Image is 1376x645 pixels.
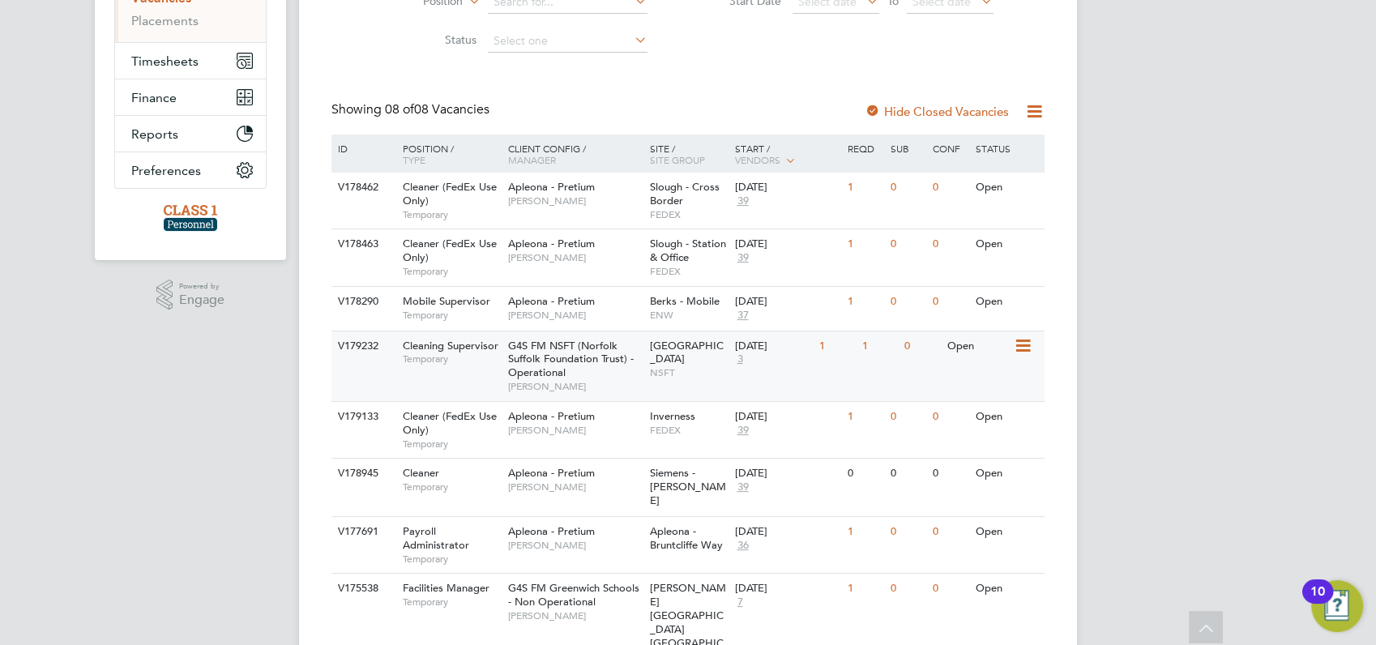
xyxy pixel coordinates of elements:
[650,294,720,308] span: Berks - Mobile
[334,517,391,547] div: V177691
[734,194,750,208] span: 39
[844,402,886,432] div: 1
[650,309,727,322] span: ENW
[508,153,556,166] span: Manager
[734,424,750,438] span: 39
[734,295,840,309] div: [DATE]
[334,402,391,432] div: V179133
[734,539,750,553] span: 36
[929,574,971,604] div: 0
[131,90,177,105] span: Finance
[972,135,1042,162] div: Status
[508,194,642,207] span: [PERSON_NAME]
[403,581,489,595] span: Facilities Manager
[650,208,727,221] span: FEDEX
[650,265,727,278] span: FEDEX
[114,205,267,231] a: Go to home page
[179,293,224,307] span: Engage
[844,229,886,259] div: 1
[929,173,971,203] div: 0
[115,152,266,188] button: Preferences
[403,208,500,221] span: Temporary
[403,180,497,207] span: Cleaner (FedEx Use Only)
[734,153,780,166] span: Vendors
[929,517,971,547] div: 0
[334,135,391,162] div: ID
[403,237,497,264] span: Cleaner (FedEx Use Only)
[650,339,724,366] span: [GEOGRAPHIC_DATA]
[734,596,745,609] span: 7
[334,459,391,489] div: V178945
[929,229,971,259] div: 0
[164,205,218,231] img: class1personnel-logo-retina.png
[650,237,726,264] span: Slough - Station & Office
[887,135,929,162] div: Sub
[508,180,595,194] span: Apleona - Pretium
[844,574,886,604] div: 1
[929,287,971,317] div: 0
[385,101,489,117] span: 08 Vacancies
[131,126,178,142] span: Reports
[887,517,929,547] div: 0
[508,524,595,538] span: Apleona - Pretium
[844,517,886,547] div: 1
[943,331,1014,361] div: Open
[972,229,1042,259] div: Open
[844,459,886,489] div: 0
[844,135,886,162] div: Reqd
[508,424,642,437] span: [PERSON_NAME]
[734,309,750,322] span: 37
[131,53,199,69] span: Timesheets
[508,380,642,393] span: [PERSON_NAME]
[403,339,498,352] span: Cleaning Supervisor
[972,173,1042,203] div: Open
[734,352,745,366] span: 3
[504,135,646,173] div: Client Config /
[385,101,414,117] span: 08 of
[650,366,727,379] span: NSFT
[929,459,971,489] div: 0
[131,13,199,28] a: Placements
[115,79,266,115] button: Finance
[734,340,811,353] div: [DATE]
[131,163,201,178] span: Preferences
[815,331,857,361] div: 1
[646,135,731,173] div: Site /
[331,101,493,118] div: Showing
[391,135,504,173] div: Position /
[1310,592,1325,613] div: 10
[508,294,595,308] span: Apleona - Pretium
[734,181,840,194] div: [DATE]
[508,251,642,264] span: [PERSON_NAME]
[865,104,1009,119] label: Hide Closed Vacancies
[488,30,647,53] input: Select one
[508,409,595,423] span: Apleona - Pretium
[508,609,642,622] span: [PERSON_NAME]
[115,116,266,152] button: Reports
[734,525,840,539] div: [DATE]
[900,331,942,361] div: 0
[334,287,391,317] div: V178290
[508,481,642,493] span: [PERSON_NAME]
[1311,580,1363,632] button: Open Resource Center, 10 new notifications
[844,173,886,203] div: 1
[887,229,929,259] div: 0
[403,294,490,308] span: Mobile Supervisor
[887,574,929,604] div: 0
[650,180,720,207] span: Slough - Cross Border
[887,287,929,317] div: 0
[334,229,391,259] div: V178463
[508,466,595,480] span: Apleona - Pretium
[972,287,1042,317] div: Open
[972,574,1042,604] div: Open
[650,153,705,166] span: Site Group
[508,581,639,609] span: G4S FM Greenwich Schools - Non Operational
[929,135,971,162] div: Conf
[730,135,844,175] div: Start /
[972,402,1042,432] div: Open
[508,237,595,250] span: Apleona - Pretium
[403,524,469,552] span: Payroll Administrator
[929,402,971,432] div: 0
[650,524,723,552] span: Apleona - Bruntcliffe Way
[734,237,840,251] div: [DATE]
